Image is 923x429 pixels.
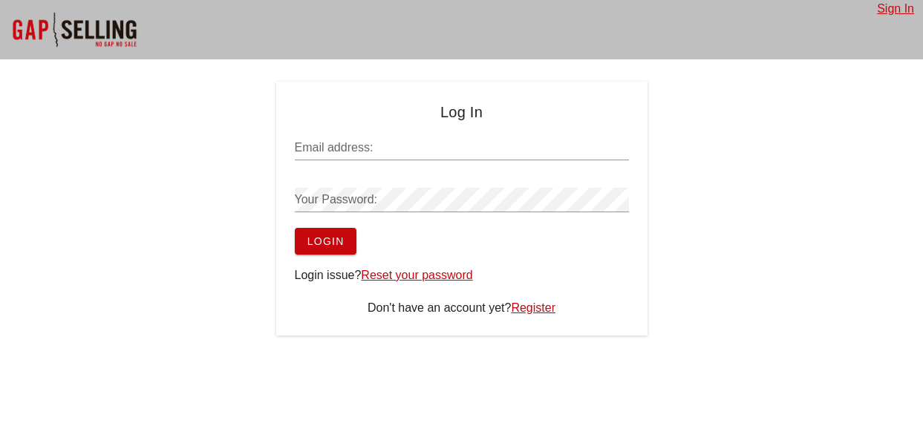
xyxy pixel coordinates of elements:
[361,269,472,281] a: Reset your password
[295,266,629,284] div: Login issue?
[307,235,345,247] span: Login
[295,228,356,255] button: Login
[511,301,555,314] a: Register
[295,299,629,317] div: Don't have an account yet?
[295,100,629,124] h4: Log In
[877,2,914,15] a: Sign In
